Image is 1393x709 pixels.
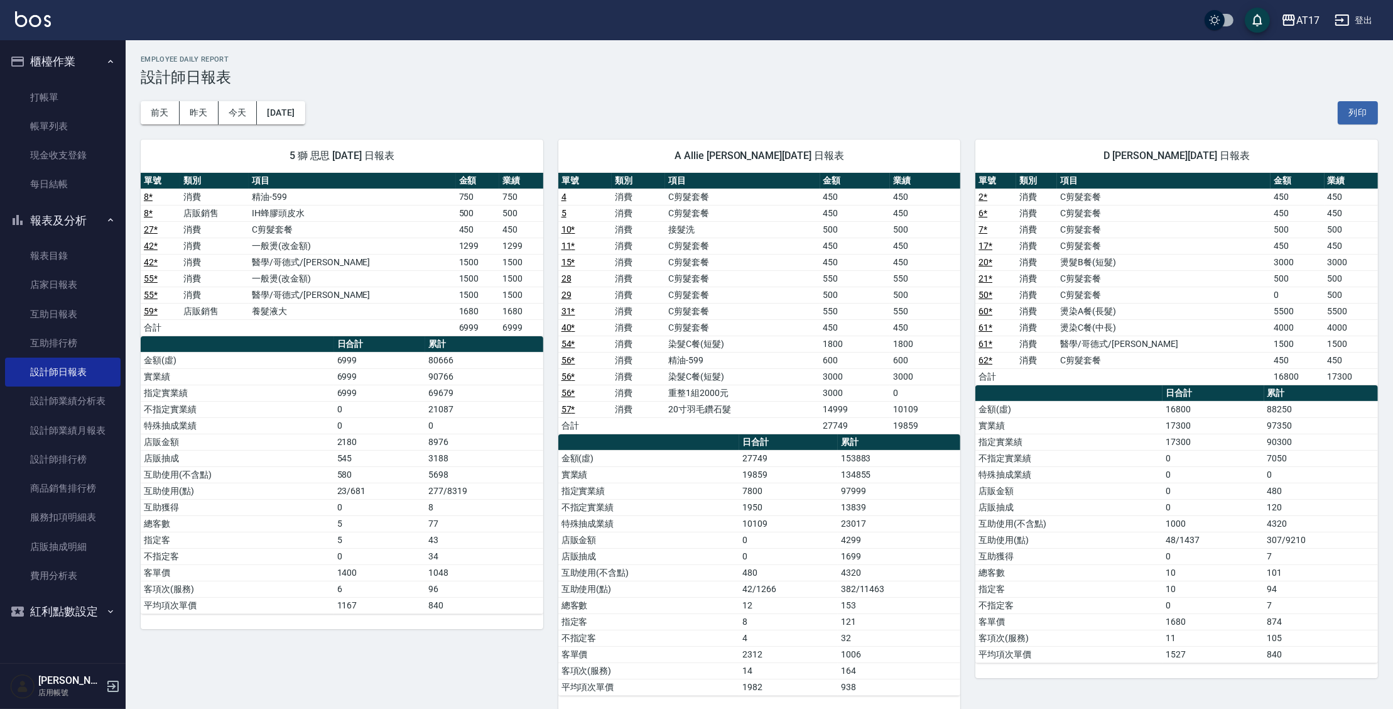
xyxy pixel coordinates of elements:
[5,358,121,387] a: 設計師日報表
[334,385,426,401] td: 6999
[219,101,257,124] button: 今天
[156,150,528,162] span: 5 獅 思思 [DATE] 日報表
[820,221,891,238] td: 500
[425,434,543,450] td: 8976
[1264,385,1378,402] th: 累計
[890,303,960,319] td: 550
[425,515,543,532] td: 77
[1057,254,1271,270] td: 燙髮B餐(短髮)
[665,385,820,401] td: 重整1組2000元
[1016,189,1057,205] td: 消費
[1264,450,1378,466] td: 7050
[820,238,891,254] td: 450
[612,336,665,352] td: 消費
[1163,483,1264,499] td: 0
[558,450,740,466] td: 金額(虛)
[612,287,665,303] td: 消費
[1016,238,1057,254] td: 消費
[425,483,543,499] td: 277/8319
[141,352,334,368] td: 金額(虛)
[5,112,121,141] a: 帳單列表
[890,189,960,205] td: 450
[334,483,426,499] td: 23/681
[425,548,543,564] td: 34
[1163,548,1264,564] td: 0
[1271,189,1324,205] td: 450
[665,368,820,385] td: 染髮C餐(短髮)
[425,385,543,401] td: 69679
[820,368,891,385] td: 3000
[1163,401,1264,417] td: 16800
[1057,303,1271,319] td: 燙染A餐(長髮)
[5,445,121,474] a: 設計師排行榜
[1264,417,1378,434] td: 97350
[499,173,543,189] th: 業績
[1325,173,1378,189] th: 業績
[890,385,960,401] td: 0
[558,499,740,515] td: 不指定實業績
[975,173,1378,385] table: a dense table
[5,170,121,199] a: 每日結帳
[141,101,180,124] button: 前天
[334,368,426,385] td: 6999
[890,221,960,238] td: 500
[180,254,249,270] td: 消費
[334,401,426,417] td: 0
[257,101,305,124] button: [DATE]
[558,434,961,696] table: a dense table
[499,254,543,270] td: 1500
[612,205,665,221] td: 消費
[612,319,665,336] td: 消費
[890,336,960,352] td: 1800
[38,674,102,687] h5: [PERSON_NAME]
[820,336,891,352] td: 1800
[558,417,612,434] td: 合計
[739,483,837,499] td: 7800
[820,173,891,189] th: 金額
[975,368,1016,385] td: 合計
[180,221,249,238] td: 消費
[665,189,820,205] td: C剪髮套餐
[141,466,334,483] td: 互助使用(不含點)
[1325,303,1378,319] td: 5500
[5,387,121,415] a: 設計師業績分析表
[249,173,455,189] th: 項目
[1163,434,1264,450] td: 17300
[1325,319,1378,336] td: 4000
[425,352,543,368] td: 80666
[499,287,543,303] td: 1500
[739,450,837,466] td: 27749
[141,55,1378,63] h2: Employee Daily Report
[1057,221,1271,238] td: C剪髮套餐
[739,532,837,548] td: 0
[1016,319,1057,336] td: 消費
[975,499,1163,515] td: 店販抽成
[1325,287,1378,303] td: 500
[1325,254,1378,270] td: 3000
[1271,238,1324,254] td: 450
[561,208,566,218] a: 5
[838,466,960,483] td: 134855
[1016,221,1057,238] td: 消費
[5,416,121,445] a: 設計師業績月報表
[249,270,455,287] td: 一般燙(改金額)
[820,303,891,319] td: 550
[141,69,1378,86] h3: 設計師日報表
[334,336,426,353] th: 日合計
[975,401,1163,417] td: 金額(虛)
[141,368,334,385] td: 實業績
[141,173,180,189] th: 單號
[1264,548,1378,564] td: 7
[838,532,960,548] td: 4299
[975,515,1163,532] td: 互助使用(不含點)
[456,254,500,270] td: 1500
[334,499,426,515] td: 0
[141,173,543,336] table: a dense table
[425,336,543,353] th: 累計
[1264,499,1378,515] td: 120
[739,434,837,451] th: 日合計
[38,687,102,698] p: 店用帳號
[141,417,334,434] td: 特殊抽成業績
[1330,9,1378,32] button: 登出
[5,45,121,78] button: 櫃檯作業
